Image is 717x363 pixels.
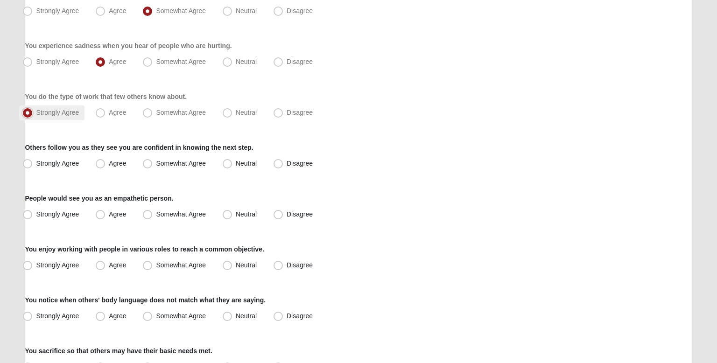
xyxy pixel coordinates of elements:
span: Strongly Agree [36,261,79,269]
span: Neutral [236,261,257,269]
span: Strongly Agree [36,160,79,167]
span: Agree [109,58,126,65]
span: Agree [109,261,126,269]
span: Disagree [287,160,313,167]
span: Neutral [236,160,257,167]
span: Somewhat Agree [156,160,206,167]
span: Strongly Agree [36,58,79,65]
span: Neutral [236,7,257,14]
span: Neutral [236,58,257,65]
span: Somewhat Agree [156,109,206,116]
span: Somewhat Agree [156,210,206,218]
span: Strongly Agree [36,109,79,116]
span: Somewhat Agree [156,261,206,269]
span: Disagree [287,261,313,269]
span: Disagree [287,109,313,116]
span: Agree [109,160,126,167]
span: Agree [109,109,126,116]
span: Strongly Agree [36,210,79,218]
span: Agree [109,312,126,320]
span: Disagree [287,58,313,65]
span: Strongly Agree [36,7,79,14]
span: Agree [109,210,126,218]
span: Disagree [287,7,313,14]
label: People would see you as an empathetic person. [25,194,173,203]
label: Others follow you as they see you are confident in knowing the next step. [25,143,253,152]
label: You notice when others' body language does not match what they are saying. [25,295,266,305]
label: You do the type of work that few others know about. [25,92,187,101]
span: Somewhat Agree [156,7,206,14]
span: Strongly Agree [36,312,79,320]
span: Neutral [236,109,257,116]
label: You enjoy working with people in various roles to reach a common objective. [25,244,264,254]
span: Disagree [287,210,313,218]
span: Somewhat Agree [156,58,206,65]
span: Agree [109,7,126,14]
span: Somewhat Agree [156,312,206,320]
label: You experience sadness when you hear of people who are hurting. [25,41,232,50]
span: Neutral [236,312,257,320]
span: Neutral [236,210,257,218]
span: Disagree [287,312,313,320]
